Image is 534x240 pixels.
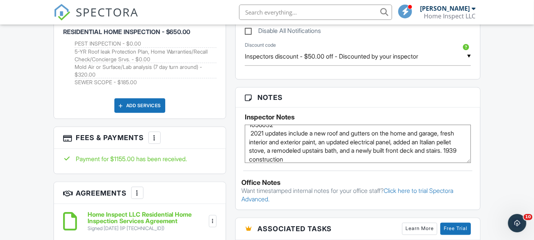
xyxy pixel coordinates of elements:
[420,5,470,12] div: [PERSON_NAME]
[241,179,474,186] div: Office Notes
[236,88,480,108] h3: Notes
[63,155,217,163] div: Payment for $1155.00 has been received.
[241,187,453,203] a: Click here to trial Spectora Advanced.
[241,186,474,204] p: Want timestamped internal notes for your office staff?
[239,5,392,20] input: Search everything...
[54,127,226,149] h3: Fees & Payments
[245,42,276,49] label: Discount code
[524,214,532,220] span: 10
[245,27,321,37] label: Disable All Notifications
[76,4,138,20] span: SPECTORA
[257,224,332,234] span: Associated Tasks
[508,214,526,232] iframe: Intercom live chat
[440,223,471,235] a: Free Trial
[88,211,207,225] h6: Home Inspect LLC Residential Home Inspection Services Agreement
[424,12,475,20] div: Home Inspect LLC
[402,223,437,235] a: Learn More
[63,28,190,36] span: RESIDENTIAL HOME INSPECTION - $650.00
[75,48,217,63] li: Add on: 5-YR Roof leak Protection Plan, Home Warranties/Recall Check/Concierge Srvs.
[245,125,471,163] textarea: 1056032
[245,113,471,121] h5: Inspector Notes
[54,182,226,204] h3: Agreements
[54,4,70,21] img: The Best Home Inspection Software - Spectora
[75,40,217,48] li: Add on: PEST INSPECTION
[75,63,217,78] li: Add on: Mold Air or Surface/Lab analysis (7 day turn around)
[88,211,207,232] a: Home Inspect LLC Residential Home Inspection Services Agreement Signed [DATE] (IP [TECHNICAL_ID])
[114,98,165,113] div: Add Services
[75,78,217,86] li: Add on: SEWER SCOPE
[88,225,207,232] div: Signed [DATE] (IP [TECHNICAL_ID])
[54,10,138,26] a: SPECTORA
[63,14,217,92] li: Service: RESIDENTIAL HOME INSPECTION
